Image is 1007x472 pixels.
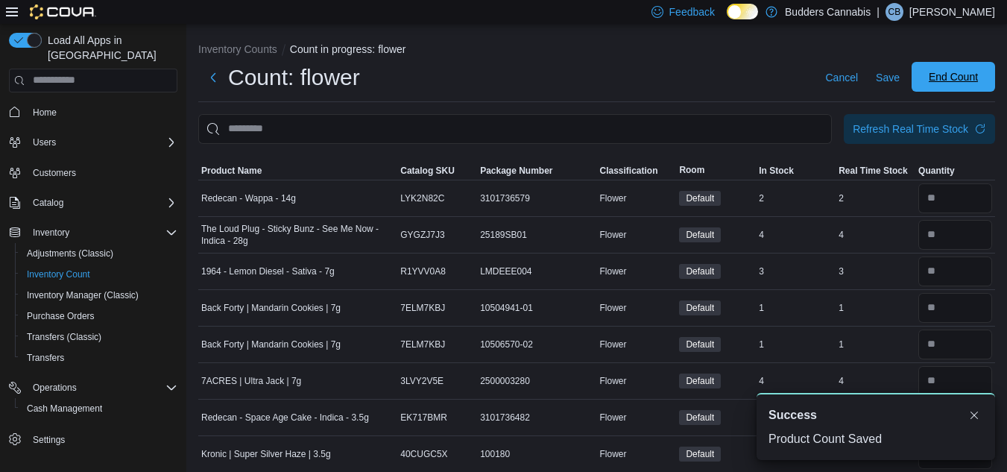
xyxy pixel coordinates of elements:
button: Settings [3,428,183,450]
button: Cash Management [15,398,183,419]
span: Flower [599,302,626,314]
button: Customers [3,162,183,183]
button: Refresh Real Time Stock [844,114,995,144]
div: 3 [836,262,915,280]
div: 4 [756,226,836,244]
span: Settings [27,429,177,448]
button: Next [198,63,228,92]
a: Home [27,104,63,122]
div: 4 [836,372,915,390]
button: Purchase Orders [15,306,183,327]
button: Transfers [15,347,183,368]
div: 2 [756,189,836,207]
button: Transfers (Classic) [15,327,183,347]
span: Default [686,411,714,424]
span: Inventory Count [27,268,90,280]
span: Flower [599,192,626,204]
div: Refresh Real Time Stock [853,122,968,136]
span: Package Number [480,165,552,177]
button: Count in progress: flower [290,43,406,55]
div: 10504941-01 [477,299,596,317]
button: Inventory Count [15,264,183,285]
span: Purchase Orders [21,307,177,325]
span: Flower [599,265,626,277]
button: Users [27,133,62,151]
a: Settings [27,431,71,449]
span: Transfers [27,352,64,364]
a: Inventory Count [21,265,96,283]
a: Adjustments (Classic) [21,245,119,262]
button: End Count [912,62,995,92]
span: Settings [33,434,65,446]
span: Adjustments (Classic) [21,245,177,262]
div: 25189SB01 [477,226,596,244]
span: Customers [27,163,177,182]
button: In Stock [756,162,836,180]
span: Default [679,191,721,206]
button: Catalog [3,192,183,213]
input: This is a search bar. After typing your query, hit enter to filter the results lower in the page. [198,114,832,144]
span: Transfers (Classic) [21,328,177,346]
span: Transfers (Classic) [27,331,101,343]
div: 4 [756,372,836,390]
button: Catalog [27,194,69,212]
p: | [877,3,880,21]
span: 7ELM7KBJ [400,302,445,314]
span: Default [686,447,714,461]
span: CB [888,3,901,21]
button: Classification [596,162,676,180]
span: Inventory [33,227,69,239]
span: Quantity [918,165,955,177]
button: Dismiss toast [965,406,983,424]
span: Flower [599,375,626,387]
button: Inventory [3,222,183,243]
span: 40CUGC5X [400,448,447,460]
button: Catalog SKU [397,162,477,180]
div: Caleb Bains [886,3,903,21]
div: 1 [836,336,915,353]
span: Classification [599,165,657,177]
span: Redecan - Space Age Cake - Indica - 3.5g [201,412,369,424]
span: Back Forty | Mandarin Cookies | 7g [201,302,341,314]
button: Inventory [27,224,75,242]
span: Default [686,265,714,278]
a: Inventory Manager (Classic) [21,286,145,304]
span: Cash Management [21,400,177,418]
div: 2500003280 [477,372,596,390]
div: 1 [836,299,915,317]
span: End Count [929,69,978,84]
span: 3LVY2V5E [400,375,443,387]
span: In Stock [759,165,794,177]
span: Default [679,447,721,462]
span: Kronic | Super Silver Haze | 3.5g [201,448,331,460]
div: 100180 [477,445,596,463]
span: 1964 - Lemon Diesel - Sativa - 7g [201,265,335,277]
span: Default [679,227,721,242]
span: EK717BMR [400,412,447,424]
span: Default [679,264,721,279]
div: 4 [836,226,915,244]
span: Catalog [27,194,177,212]
span: Inventory [27,224,177,242]
div: LMDEEE004 [477,262,596,280]
div: 10506570-02 [477,336,596,353]
p: [PERSON_NAME] [909,3,995,21]
span: Flower [599,339,626,350]
span: Home [33,107,57,119]
span: Customers [33,167,76,179]
button: Inventory Manager (Classic) [15,285,183,306]
span: Default [679,337,721,352]
span: The Loud Plug - Sticky Bunz - See Me Now - Indica - 28g [201,223,394,247]
span: Default [686,228,714,242]
button: Adjustments (Classic) [15,243,183,264]
span: Inventory Manager (Classic) [27,289,139,301]
span: Default [686,374,714,388]
span: Users [27,133,177,151]
span: 7ACRES | Ultra Jack | 7g [201,375,301,387]
button: Operations [3,377,183,398]
button: Real Time Stock [836,162,915,180]
div: Product Count Saved [768,430,983,448]
span: Purchase Orders [27,310,95,322]
button: Product Name [198,162,397,180]
input: Dark Mode [727,4,758,19]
